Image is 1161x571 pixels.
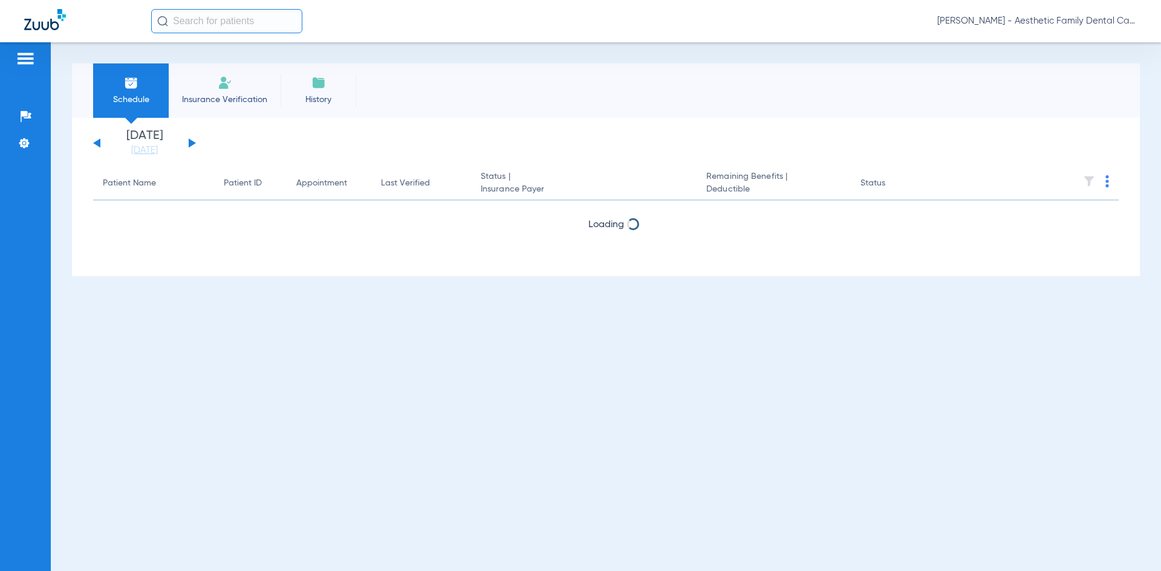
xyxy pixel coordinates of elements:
[296,177,362,190] div: Appointment
[851,167,932,201] th: Status
[103,177,156,190] div: Patient Name
[24,9,66,30] img: Zuub Logo
[157,16,168,27] img: Search Icon
[1083,175,1095,187] img: filter.svg
[296,177,347,190] div: Appointment
[224,177,277,190] div: Patient ID
[218,76,232,90] img: Manual Insurance Verification
[151,9,302,33] input: Search for patients
[102,94,160,106] span: Schedule
[697,167,850,201] th: Remaining Benefits |
[16,51,35,66] img: hamburger-icon
[311,76,326,90] img: History
[471,167,697,201] th: Status |
[108,144,181,156] a: [DATE]
[108,130,181,156] li: [DATE]
[224,177,262,190] div: Patient ID
[706,183,841,196] span: Deductible
[290,94,347,106] span: History
[103,177,204,190] div: Patient Name
[481,183,687,196] span: Insurance Payer
[937,15,1137,27] span: [PERSON_NAME] - Aesthetic Family Dental Care ([PERSON_NAME])
[178,94,272,106] span: Insurance Verification
[1105,175,1109,187] img: group-dot-blue.svg
[381,177,430,190] div: Last Verified
[588,220,624,230] span: Loading
[124,76,138,90] img: Schedule
[381,177,461,190] div: Last Verified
